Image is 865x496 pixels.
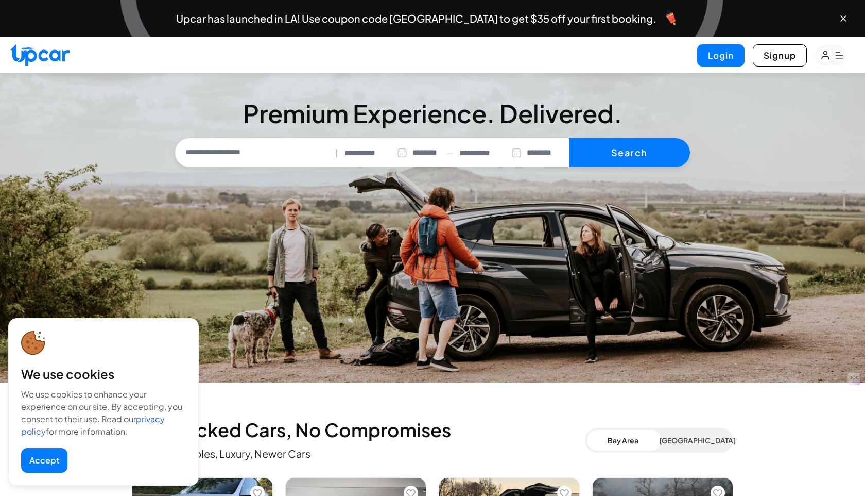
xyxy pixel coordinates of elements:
[10,44,70,66] img: Upcar Logo
[697,44,745,67] button: Login
[336,147,338,159] span: |
[659,430,731,451] button: [GEOGRAPHIC_DATA]
[21,448,67,473] button: Accept
[21,331,45,355] img: cookie-icon.svg
[21,366,186,382] div: We use cookies
[753,44,807,67] button: Signup
[587,430,659,451] button: Bay Area
[569,138,690,167] button: Search
[838,13,849,24] button: Close banner
[21,388,186,438] div: We use cookies to enhance your experience on our site. By accepting, you consent to their use. Re...
[132,447,585,461] p: Evs, Convertibles, Luxury, Newer Cars
[446,147,453,159] span: —
[175,101,690,126] h3: Premium Experience. Delivered.
[132,420,585,440] h2: Handpicked Cars, No Compromises
[176,13,656,24] span: Upcar has launched in LA! Use coupon code [GEOGRAPHIC_DATA] to get $35 off your first booking.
